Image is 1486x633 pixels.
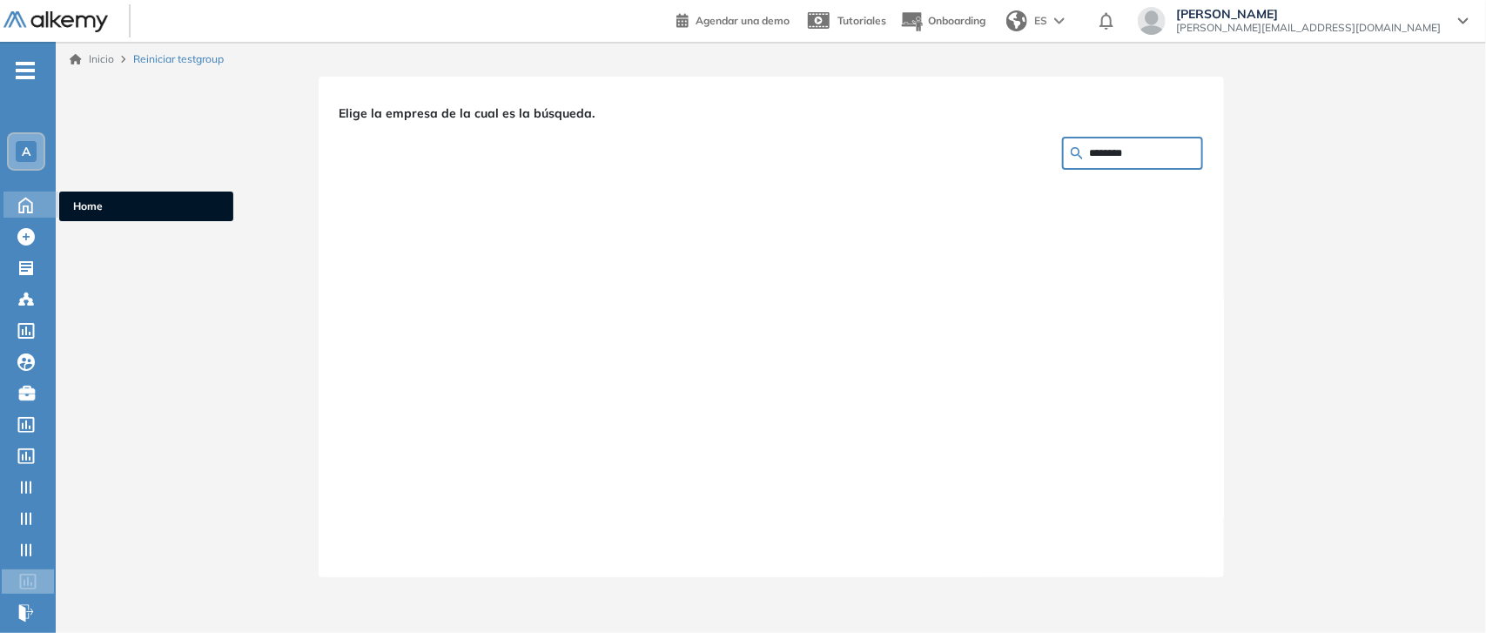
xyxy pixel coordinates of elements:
[1128,534,1203,556] button: Siguiente
[340,104,1203,123] span: Elige la empresa de la cual es la búsqueda.
[70,51,114,67] a: Inicio
[3,11,108,33] img: Logo
[133,51,224,67] span: Reiniciar testgroup
[1006,10,1027,31] img: world
[837,14,886,27] span: Tutoriales
[73,199,219,214] span: Home
[1034,13,1047,29] span: ES
[676,9,790,30] a: Agendar una demo
[22,145,30,158] span: A
[1054,17,1065,24] img: arrow
[900,3,985,40] button: Onboarding
[1176,7,1441,21] span: [PERSON_NAME]
[696,14,790,27] span: Agendar una demo
[928,14,985,27] span: Onboarding
[1176,21,1441,35] span: [PERSON_NAME][EMAIL_ADDRESS][DOMAIN_NAME]
[16,69,35,72] i: -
